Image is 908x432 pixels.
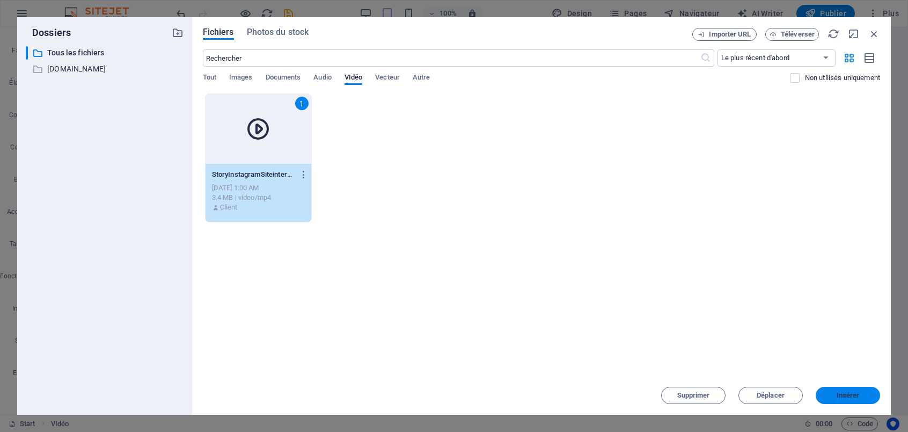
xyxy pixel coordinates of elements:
span: Déplacer [757,392,785,399]
div: 3.4 MB | video/mp4 [212,193,305,203]
span: VIdéo [345,71,362,86]
div: [DATE] 1:00 AM [212,183,305,193]
span: Photos du stock [247,26,309,39]
i: Fermer [868,28,880,40]
button: Supprimer [661,387,726,404]
button: Déplacer [738,387,803,404]
span: Supprimer [677,392,710,399]
p: Client [220,203,238,212]
i: Créer un nouveau dossier [172,27,184,39]
p: StoryInstagramSiteinternetencoursillustrationanimemodernerosebleu-dF0ExUOPuK8__fBgG22O_w.mp4 [212,170,295,179]
button: Importer URL [692,28,757,41]
button: Téléverser [765,28,819,41]
input: Rechercher [203,49,700,67]
span: Importer URL [709,31,751,38]
span: Vecteur [375,71,400,86]
p: [DOMAIN_NAME] [47,63,164,75]
span: Insérer [837,392,860,399]
span: Fichiers [203,26,234,39]
button: Insérer [816,387,880,404]
span: Tout [203,71,216,86]
div: ​ [26,46,28,60]
span: Documents [266,71,301,86]
span: Autre [413,71,430,86]
span: Téléverser [781,31,815,38]
span: Images [229,71,253,86]
p: Tous les fichiers [47,47,164,59]
div: 1 [295,97,309,110]
i: Réduire [848,28,860,40]
span: Audio [313,71,331,86]
p: Affiche uniquement les fichiers non utilisés sur ce site web. Les fichiers ajoutés pendant cette ... [805,73,880,83]
i: Actualiser [828,28,839,40]
p: Dossiers [26,26,71,40]
div: [DOMAIN_NAME] [26,62,184,76]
